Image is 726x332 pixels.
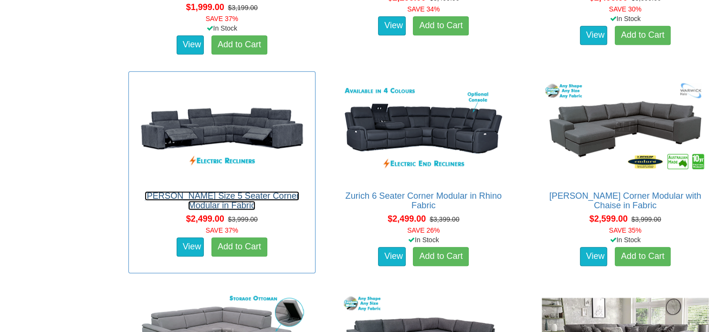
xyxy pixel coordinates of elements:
[388,214,426,224] span: $2,499.00
[539,76,711,182] img: Morton Corner Modular with Chaise in Fabric
[345,191,502,210] a: Zurich 6 Seater Corner Modular in Rhino Fabric
[206,15,238,22] font: SAVE 37%
[206,226,238,234] font: SAVE 37%
[136,76,308,182] img: Marlow King Size 5 Seater Corner Modular in Fabric
[407,5,440,13] font: SAVE 34%
[615,247,671,266] a: Add to Cart
[126,23,318,33] div: In Stock
[631,215,661,223] del: $3,999.00
[530,14,721,23] div: In Stock
[177,237,204,257] a: View
[228,4,258,11] del: $3,199.00
[328,235,519,245] div: In Stock
[378,16,406,35] a: View
[549,191,701,210] a: [PERSON_NAME] Corner Modular with Chaise in Fabric
[609,5,642,13] font: SAVE 30%
[580,247,608,266] a: View
[609,226,642,234] font: SAVE 35%
[337,76,509,182] img: Zurich 6 Seater Corner Modular in Rhino Fabric
[211,237,267,257] a: Add to Cart
[186,214,224,224] span: $2,499.00
[580,26,608,45] a: View
[177,35,204,54] a: View
[413,247,469,266] a: Add to Cart
[145,191,299,210] a: [PERSON_NAME] Size 5 Seater Corner Modular in Fabric
[228,215,258,223] del: $3,999.00
[378,247,406,266] a: View
[186,2,224,12] span: $1,999.00
[615,26,671,45] a: Add to Cart
[589,214,628,224] span: $2,599.00
[211,35,267,54] a: Add to Cart
[530,235,721,245] div: In Stock
[413,16,469,35] a: Add to Cart
[407,226,440,234] font: SAVE 26%
[430,215,459,223] del: $3,399.00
